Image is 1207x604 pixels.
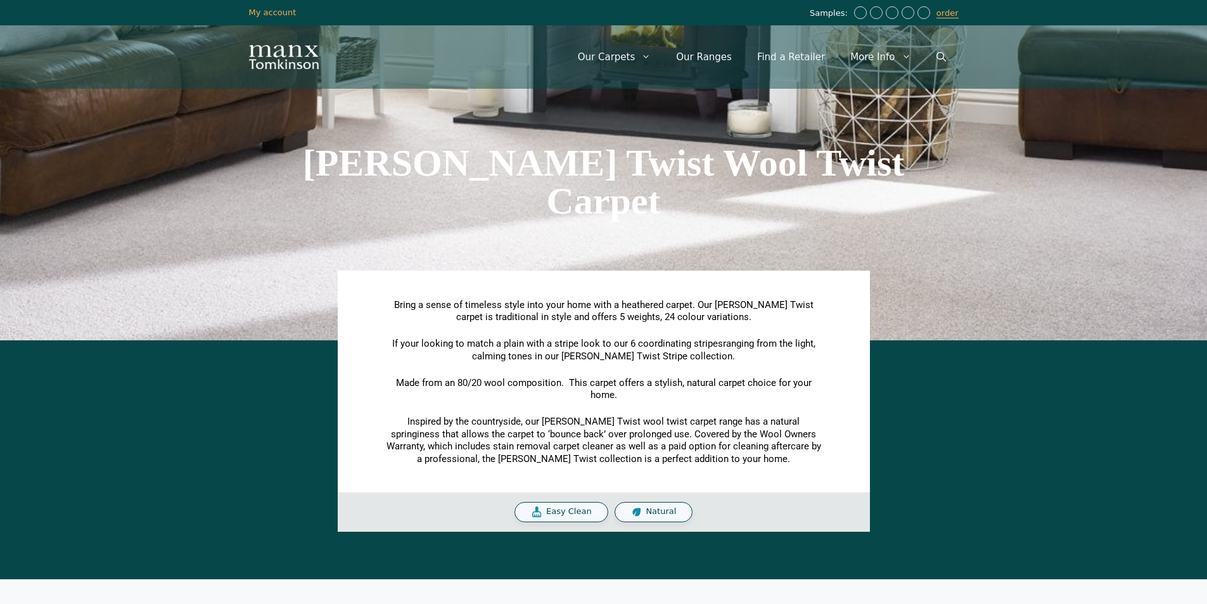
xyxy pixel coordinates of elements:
[249,144,959,220] h1: [PERSON_NAME] Twist Wool Twist Carpet
[936,8,959,18] a: order
[249,45,319,69] img: Manx Tomkinson
[385,377,822,402] p: Made from an 80/20 wool composition. This carpet offers a stylish, natural carpet choice for your...
[663,38,744,76] a: Our Ranges
[385,299,822,324] p: Bring a sense of timeless style into your home with a heathered carpet. Our [PERSON_NAME] Twist c...
[744,38,838,76] a: Find a Retailer
[565,38,959,76] nav: Primary
[546,506,592,517] span: Easy Clean
[810,8,851,19] span: Samples:
[472,338,815,362] span: ranging from the light, calming tones in our [PERSON_NAME] Twist Stripe collection.
[565,38,664,76] a: Our Carpets
[385,338,822,363] p: If your looking to match a plain with a stripe look to our 6 coordinating stripes
[249,8,297,17] a: My account
[646,506,676,517] span: Natural
[385,416,822,465] p: Inspired by the countryside, our [PERSON_NAME] Twist wool twist carpet range has a natural spring...
[924,38,959,76] a: Open Search Bar
[838,38,923,76] a: More Info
